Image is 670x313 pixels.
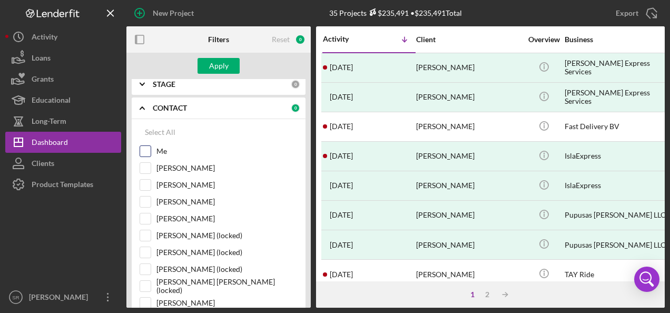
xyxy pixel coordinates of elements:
[156,247,298,258] label: [PERSON_NAME] (locked)
[465,290,480,299] div: 1
[291,80,300,89] div: 0
[524,35,564,44] div: Overview
[416,142,521,170] div: [PERSON_NAME]
[32,47,51,71] div: Loans
[565,113,670,141] div: Fast Delivery BV
[323,35,369,43] div: Activity
[156,163,298,173] label: [PERSON_NAME]
[26,287,95,310] div: [PERSON_NAME]
[5,174,121,195] button: Product Templates
[565,201,670,229] div: Pupusas [PERSON_NAME] LLC
[416,260,521,288] div: [PERSON_NAME]
[5,111,121,132] button: Long-Term
[32,111,66,134] div: Long-Term
[565,83,670,111] div: [PERSON_NAME] Express Services
[295,34,306,45] div: 0
[145,122,175,143] div: Select All
[32,132,68,155] div: Dashboard
[156,230,298,241] label: [PERSON_NAME] (locked)
[272,35,290,44] div: Reset
[330,63,353,72] time: 2025-07-12 17:04
[480,290,495,299] div: 2
[208,35,229,44] b: Filters
[367,8,409,17] div: $235,491
[156,264,298,275] label: [PERSON_NAME] (locked)
[565,260,670,288] div: TAY Ride
[416,172,521,200] div: [PERSON_NAME]
[330,241,353,249] time: 2025-05-07 20:27
[32,174,93,198] div: Product Templates
[153,104,187,112] b: CONTACT
[12,295,19,300] text: SR
[156,197,298,207] label: [PERSON_NAME]
[330,211,353,219] time: 2025-05-08 17:49
[616,3,638,24] div: Export
[209,58,229,74] div: Apply
[291,103,300,113] div: 0
[32,153,54,177] div: Clients
[32,26,57,50] div: Activity
[153,80,175,89] b: STAGE
[5,153,121,174] button: Clients
[565,35,670,44] div: Business
[156,298,298,308] label: [PERSON_NAME]
[156,213,298,224] label: [PERSON_NAME]
[330,152,353,160] time: 2025-06-16 14:07
[5,47,121,69] button: Loans
[156,146,298,156] label: Me
[156,180,298,190] label: [PERSON_NAME]
[32,69,54,92] div: Grants
[330,270,353,279] time: 2025-03-31 16:04
[565,172,670,200] div: IslaExpress
[5,287,121,308] button: SR[PERSON_NAME]
[330,93,353,101] time: 2025-07-01 18:51
[565,231,670,259] div: Pupusas [PERSON_NAME] LLC
[565,142,670,170] div: IslaExpress
[565,54,670,82] div: [PERSON_NAME] Express Services
[330,122,353,131] time: 2025-07-01 16:20
[416,54,521,82] div: [PERSON_NAME]
[330,181,353,190] time: 2025-05-19 15:16
[198,58,240,74] button: Apply
[126,3,204,24] button: New Project
[605,3,665,24] button: Export
[416,83,521,111] div: [PERSON_NAME]
[5,132,121,153] button: Dashboard
[416,231,521,259] div: [PERSON_NAME]
[5,90,121,111] button: Educational
[140,122,181,143] button: Select All
[5,26,121,47] button: Activity
[329,8,462,17] div: 35 Projects • $235,491 Total
[416,35,521,44] div: Client
[634,267,659,292] div: Open Intercom Messenger
[416,201,521,229] div: [PERSON_NAME]
[153,3,194,24] div: New Project
[5,69,121,90] button: Grants
[156,281,298,291] label: [PERSON_NAME] [PERSON_NAME] (locked)
[32,90,71,113] div: Educational
[416,113,521,141] div: [PERSON_NAME]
